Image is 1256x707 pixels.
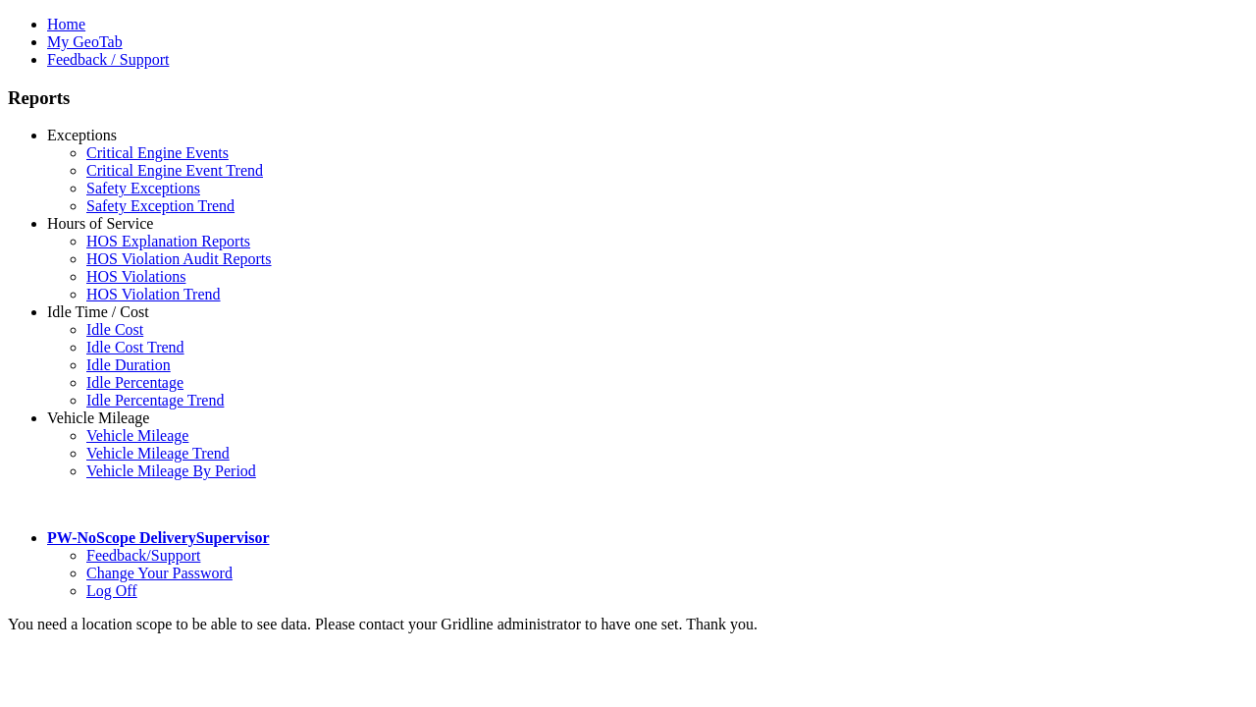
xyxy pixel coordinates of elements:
[86,250,272,267] a: HOS Violation Audit Reports
[86,286,221,302] a: HOS Violation Trend
[86,462,256,479] a: Vehicle Mileage By Period
[47,529,269,546] a: PW-NoScope DeliverySupervisor
[86,374,183,391] a: Idle Percentage
[86,565,233,581] a: Change Your Password
[47,16,85,32] a: Home
[47,303,149,320] a: Idle Time / Cost
[47,33,123,50] a: My GeoTab
[47,215,153,232] a: Hours of Service
[86,180,200,196] a: Safety Exceptions
[8,87,1248,109] h3: Reports
[86,268,185,285] a: HOS Violations
[47,409,149,426] a: Vehicle Mileage
[86,392,224,408] a: Idle Percentage Trend
[8,616,1248,633] div: You need a location scope to be able to see data. Please contact your Gridline administrator to h...
[86,582,137,599] a: Log Off
[86,339,184,355] a: Idle Cost Trend
[86,162,263,179] a: Critical Engine Event Trend
[47,51,169,68] a: Feedback / Support
[86,356,171,373] a: Idle Duration
[86,197,235,214] a: Safety Exception Trend
[86,427,188,444] a: Vehicle Mileage
[47,127,117,143] a: Exceptions
[86,321,143,338] a: Idle Cost
[86,144,229,161] a: Critical Engine Events
[86,233,250,249] a: HOS Explanation Reports
[86,445,230,462] a: Vehicle Mileage Trend
[86,547,200,564] a: Feedback/Support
